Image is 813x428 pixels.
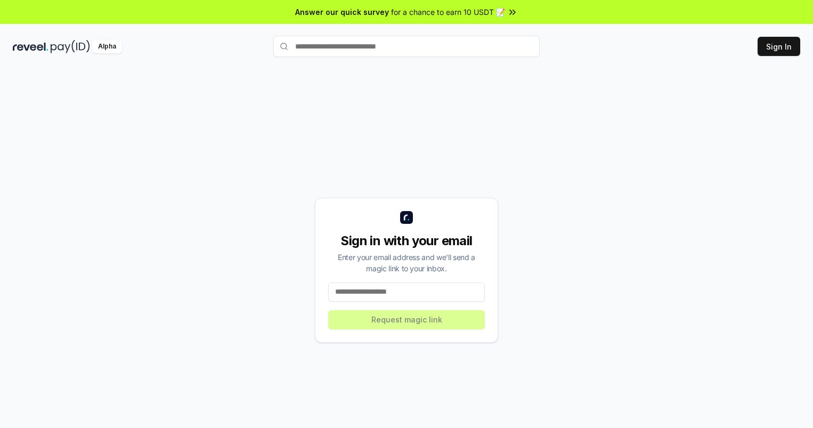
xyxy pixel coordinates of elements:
div: Enter your email address and we’ll send a magic link to your inbox. [328,252,485,274]
span: for a chance to earn 10 USDT 📝 [391,6,505,18]
button: Sign In [758,37,800,56]
img: reveel_dark [13,40,48,53]
span: Answer our quick survey [295,6,389,18]
div: Alpha [92,40,122,53]
div: Sign in with your email [328,232,485,249]
img: logo_small [400,211,413,224]
img: pay_id [51,40,90,53]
